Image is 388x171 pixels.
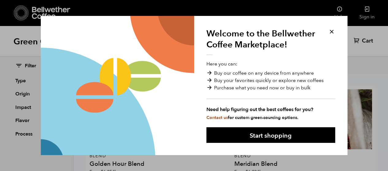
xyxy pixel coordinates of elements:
p: Here you can: [206,60,335,121]
li: Buy our coffee on any device from anywhere [206,69,335,77]
li: Purchase what you need now or buy in bulk [206,84,335,91]
small: for custom green-sourcing options. [206,115,298,121]
h1: Welcome to the Bellwether Coffee Marketplace! [206,28,320,55]
li: Buy your favorites quickly or explore new coffees [206,77,335,84]
button: Start shopping [206,127,335,143]
strong: Need help figuring out the best coffees for you? [206,106,335,113]
a: Contact us [206,115,228,121]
